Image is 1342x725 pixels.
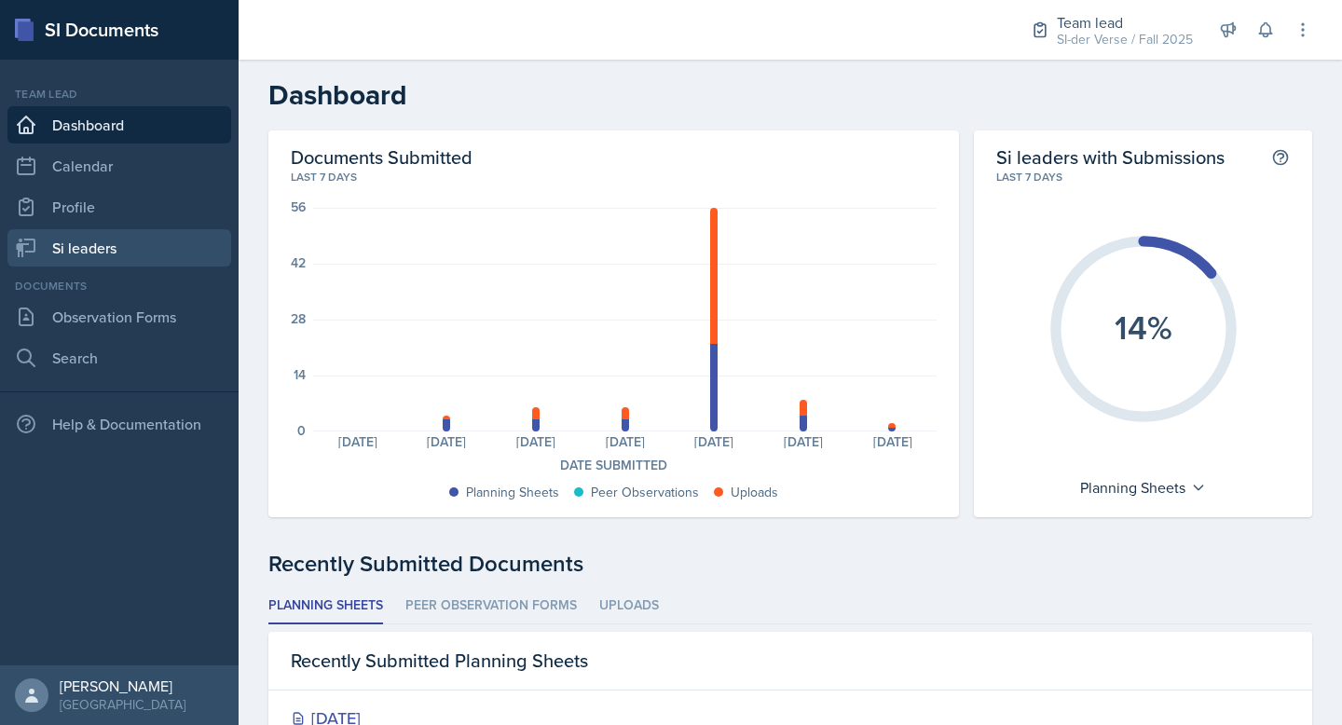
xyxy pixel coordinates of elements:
h2: Dashboard [268,78,1312,112]
a: Profile [7,188,231,226]
div: [DATE] [313,435,403,448]
div: 14 [294,368,306,381]
div: [DATE] [759,435,848,448]
div: Team lead [1057,11,1193,34]
div: [DATE] [848,435,938,448]
div: Team lead [7,86,231,103]
div: 28 [291,312,306,325]
div: 0 [297,424,306,437]
a: Calendar [7,147,231,185]
div: [DATE] [670,435,760,448]
a: Si leaders [7,229,231,267]
div: Help & Documentation [7,405,231,443]
div: [DATE] [403,435,492,448]
div: Recently Submitted Planning Sheets [268,632,1312,691]
div: 56 [291,200,306,213]
h2: Documents Submitted [291,145,937,169]
li: Uploads [599,588,659,624]
a: Dashboard [7,106,231,144]
li: Planning Sheets [268,588,383,624]
div: [DATE] [491,435,581,448]
div: Planning Sheets [466,483,559,502]
div: Documents [7,278,231,294]
div: Uploads [731,483,778,502]
div: SI-der Verse / Fall 2025 [1057,30,1193,49]
text: 14% [1115,303,1172,351]
div: Last 7 days [291,169,937,185]
div: 42 [291,256,306,269]
h2: Si leaders with Submissions [996,145,1225,169]
div: Recently Submitted Documents [268,547,1312,581]
div: Planning Sheets [1071,472,1215,502]
div: [DATE] [581,435,670,448]
li: Peer Observation Forms [405,588,577,624]
div: Peer Observations [591,483,699,502]
div: [PERSON_NAME] [60,677,185,695]
a: Observation Forms [7,298,231,335]
a: Search [7,339,231,376]
div: [GEOGRAPHIC_DATA] [60,695,185,714]
div: Last 7 days [996,169,1290,185]
div: Date Submitted [291,456,937,475]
